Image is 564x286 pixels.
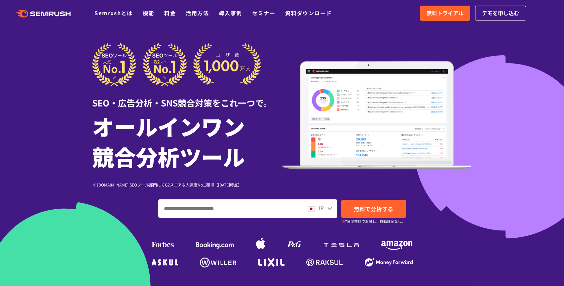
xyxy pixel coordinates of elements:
a: 無料で分析する [341,200,406,218]
small: ※7日間無料でお試し。自動課金なし。 [341,218,405,225]
a: 機能 [143,9,154,17]
span: JP [318,204,324,212]
a: 料金 [164,9,176,17]
a: 無料トライアル [420,6,470,21]
a: 導入事例 [219,9,242,17]
span: 無料で分析する [354,205,393,213]
span: デモを申し込む [482,9,519,18]
h1: オールインワン 競合分析ツール [92,111,282,172]
input: ドメイン、キーワードまたはURLを入力してください [159,200,302,218]
a: デモを申し込む [475,6,526,21]
a: Semrushとは [94,9,132,17]
a: セミナー [252,9,275,17]
a: 資料ダウンロード [285,9,332,17]
div: SEO・広告分析・SNS競合対策をこれ一つで。 [92,86,282,109]
span: 無料トライアル [427,9,464,18]
div: ※ [DOMAIN_NAME] SEOツール部門にてG2スコア＆人気度No.1獲得（[DATE]時点） [92,182,282,188]
a: 活用方法 [186,9,209,17]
